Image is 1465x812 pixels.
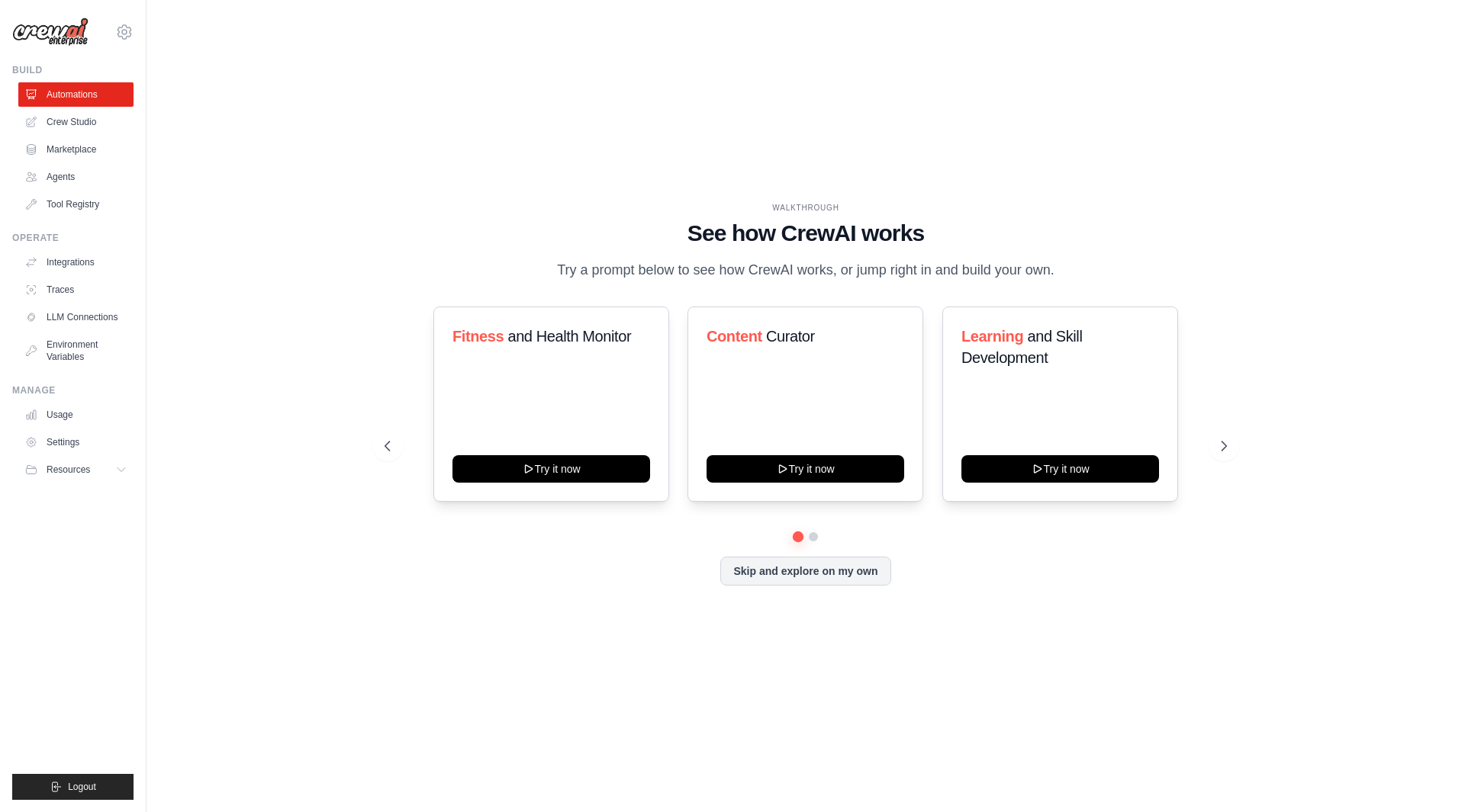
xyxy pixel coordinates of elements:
[12,384,134,396] div: Manage
[452,455,650,483] button: Try it now
[452,328,504,345] span: Fitness
[18,110,134,134] a: Crew Studio
[18,430,134,454] a: Settings
[18,403,134,427] a: Usage
[720,557,890,586] button: Skip and explore on my own
[12,774,134,800] button: Logout
[18,165,134,189] a: Agents
[68,781,96,793] span: Logout
[707,328,762,345] span: Content
[18,457,134,482] button: Resources
[18,137,134,162] a: Marketplace
[12,18,89,47] img: Logo
[12,64,134,76] div: Build
[507,328,631,345] span: and Health Monitor
[18,332,134,369] a: Environment Variables
[961,328,1082,366] span: and Skill Development
[47,464,90,476] span: Resources
[18,305,134,329] a: LLM Connections
[385,220,1227,247] h1: See how CrewAI works
[18,278,134,302] a: Traces
[766,328,815,345] span: Curator
[707,455,904,483] button: Try it now
[961,328,1023,345] span: Learning
[18,192,134,217] a: Tool Registry
[18,82,134,107] a: Automations
[961,455,1159,483] button: Try it now
[549,259,1062,281] p: Try a prompt below to see how CrewAI works, or jump right in and build your own.
[12,232,134,244] div: Operate
[385,202,1227,213] div: WALKTHROUGH
[18,250,134,274] a: Integrations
